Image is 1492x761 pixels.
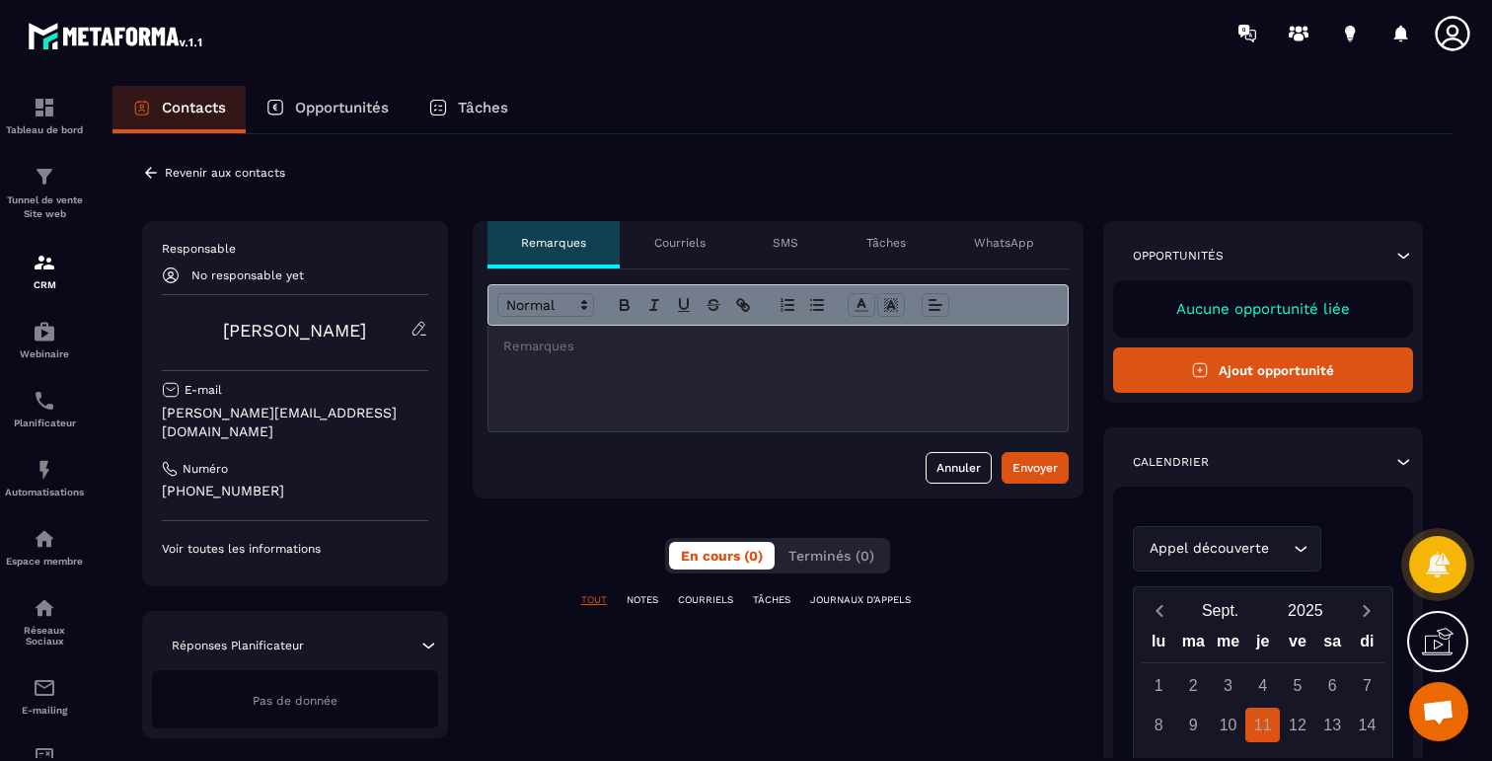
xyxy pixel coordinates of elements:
p: WhatsApp [974,235,1034,251]
p: Remarques [521,235,586,251]
div: 5 [1280,668,1314,703]
button: Annuler [926,452,992,484]
div: je [1245,628,1280,662]
a: automationsautomationsEspace membre [5,512,84,581]
p: Opportunités [295,99,389,116]
p: TOUT [581,593,607,607]
a: Contacts [112,86,246,133]
div: lu [1141,628,1175,662]
div: 11 [1245,708,1280,742]
img: social-network [33,596,56,620]
p: Automatisations [5,487,84,497]
div: sa [1315,628,1350,662]
button: Open years overlay [1263,593,1348,628]
p: Réponses Planificateur [172,638,304,653]
p: E-mail [185,382,222,398]
div: me [1211,628,1245,662]
div: ve [1280,628,1314,662]
div: ma [1176,628,1211,662]
div: 7 [1350,668,1384,703]
div: 12 [1280,708,1314,742]
p: Tâches [866,235,906,251]
div: 8 [1142,708,1176,742]
span: Appel découverte [1146,538,1274,560]
a: emailemailE-mailing [5,661,84,730]
p: Aucune opportunité liée [1133,300,1394,318]
a: Tâches [409,86,528,133]
p: Tâches [458,99,508,116]
a: social-networksocial-networkRéseaux Sociaux [5,581,84,661]
button: Open months overlay [1178,593,1263,628]
a: formationformationCRM [5,236,84,305]
p: Numéro [183,461,228,477]
div: 4 [1245,668,1280,703]
div: di [1350,628,1384,662]
button: Previous month [1142,597,1178,624]
p: NOTES [627,593,658,607]
img: formation [33,251,56,274]
img: automations [33,320,56,343]
p: Espace membre [5,556,84,567]
p: Responsable [162,241,428,257]
div: 9 [1176,708,1211,742]
span: Pas de donnée [253,694,337,708]
p: JOURNAUX D'APPELS [810,593,911,607]
a: formationformationTableau de bord [5,81,84,150]
a: Opportunités [246,86,409,133]
span: Terminés (0) [788,548,874,564]
p: TÂCHES [753,593,790,607]
div: 14 [1350,708,1384,742]
a: automationsautomationsWebinaire [5,305,84,374]
p: Planificateur [5,418,84,428]
img: formation [33,165,56,189]
button: En cours (0) [669,542,775,570]
div: Ouvrir le chat [1409,682,1468,741]
a: schedulerschedulerPlanificateur [5,374,84,443]
p: CRM [5,279,84,290]
img: automations [33,458,56,482]
img: scheduler [33,389,56,413]
div: 3 [1211,668,1245,703]
a: automationsautomationsAutomatisations [5,443,84,512]
a: [PERSON_NAME] [223,320,366,341]
button: Envoyer [1002,452,1069,484]
p: Réseaux Sociaux [5,625,84,647]
p: Contacts [162,99,226,116]
button: Terminés (0) [777,542,886,570]
div: 10 [1211,708,1245,742]
p: E-mailing [5,705,84,716]
span: En cours (0) [681,548,763,564]
p: Voir toutes les informations [162,541,428,557]
div: 6 [1315,668,1350,703]
p: Webinaire [5,348,84,359]
p: COURRIELS [678,593,733,607]
p: [PERSON_NAME][EMAIL_ADDRESS][DOMAIN_NAME] [162,404,428,441]
div: 13 [1315,708,1350,742]
p: Tableau de bord [5,124,84,135]
button: Ajout opportunité [1113,347,1414,393]
div: Search for option [1133,526,1321,571]
p: Tunnel de vente Site web [5,193,84,221]
input: Search for option [1274,538,1289,560]
p: [PHONE_NUMBER] [162,482,428,500]
div: Envoyer [1012,458,1058,478]
p: SMS [773,235,798,251]
div: 1 [1142,668,1176,703]
button: Next month [1348,597,1384,624]
img: formation [33,96,56,119]
img: logo [28,18,205,53]
p: No responsable yet [191,268,304,282]
img: automations [33,527,56,551]
div: 2 [1176,668,1211,703]
p: Revenir aux contacts [165,166,285,180]
a: formationformationTunnel de vente Site web [5,150,84,236]
p: Opportunités [1133,248,1224,264]
img: email [33,676,56,700]
p: Calendrier [1133,454,1209,470]
p: Courriels [654,235,706,251]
